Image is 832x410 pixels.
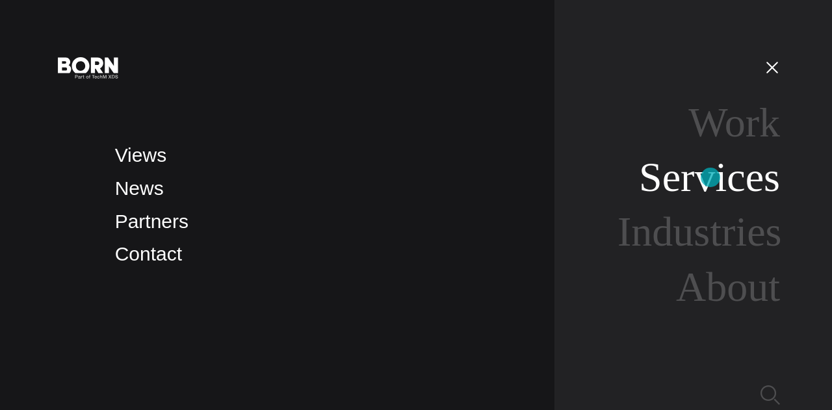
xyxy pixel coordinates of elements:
[757,53,788,81] button: Open
[115,144,166,166] a: Views
[115,243,182,264] a: Contact
[676,264,780,310] a: About
[617,209,782,255] a: Industries
[688,99,780,146] a: Work
[760,385,780,405] img: Search
[115,211,188,232] a: Partners
[639,154,780,200] a: Services
[115,177,164,199] a: News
